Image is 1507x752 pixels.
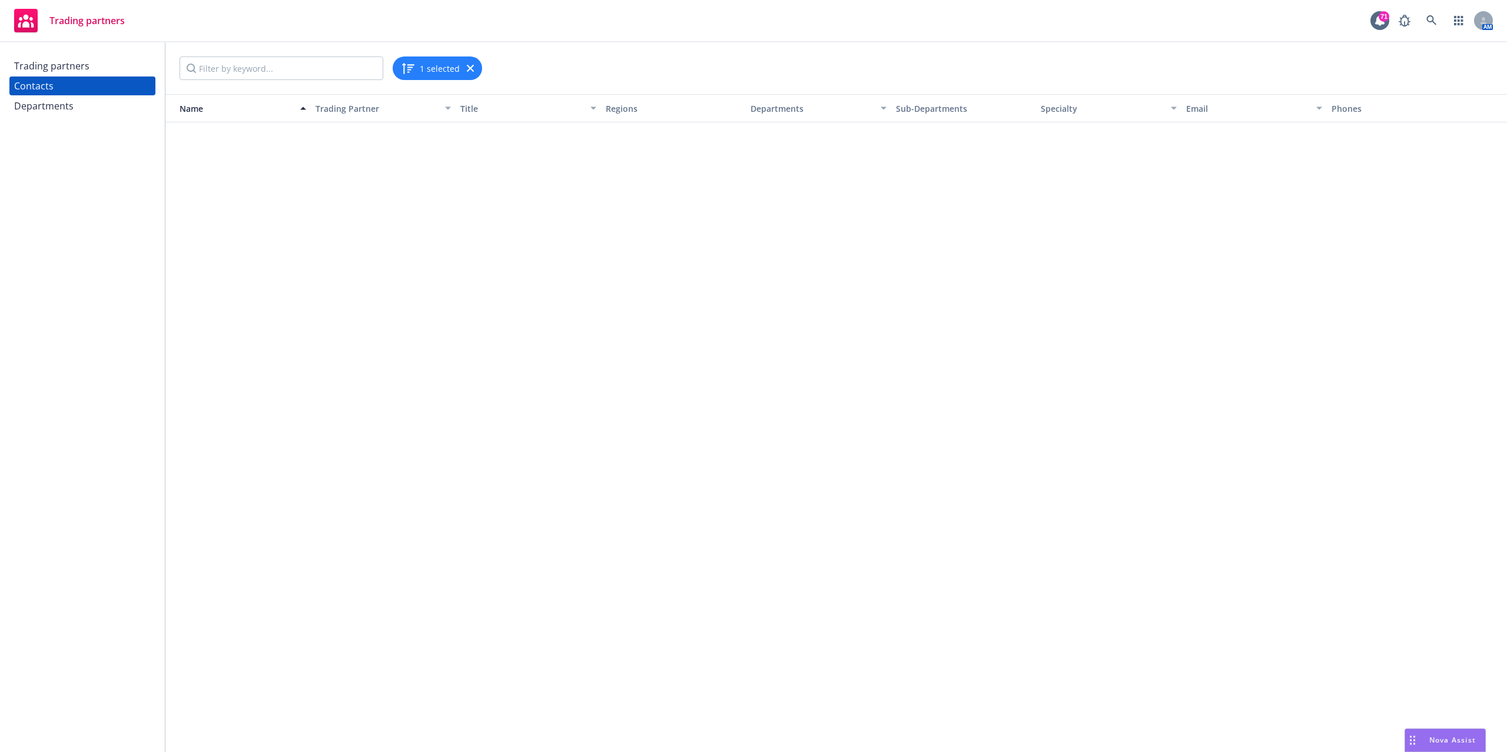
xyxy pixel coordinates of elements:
[9,76,155,95] a: Contacts
[751,102,874,115] div: Departments
[1379,11,1389,22] div: 71
[891,94,1037,122] button: Sub-Departments
[1332,102,1468,115] div: Phones
[1405,728,1486,752] button: Nova Assist
[1036,94,1181,122] button: Specialty
[14,97,74,115] div: Departments
[601,94,746,122] button: Regions
[1327,94,1472,122] button: Phones
[1041,102,1164,115] div: Specialty
[180,56,383,80] input: Filter by keyword...
[1429,735,1476,745] span: Nova Assist
[170,102,293,115] div: Name
[1447,9,1471,32] a: Switch app
[460,102,583,115] div: Title
[401,61,460,75] button: 1 selected
[1405,729,1420,751] div: Drag to move
[316,102,439,115] div: Trading Partner
[1420,9,1443,32] a: Search
[1393,9,1416,32] a: Report a Bug
[606,102,742,115] div: Regions
[896,102,1032,115] div: Sub-Departments
[9,97,155,115] a: Departments
[165,94,311,122] button: Name
[9,56,155,75] a: Trading partners
[746,94,891,122] button: Departments
[14,76,54,95] div: Contacts
[1186,102,1309,115] div: Email
[456,94,601,122] button: Title
[14,56,89,75] div: Trading partners
[1181,94,1327,122] button: Email
[311,94,456,122] button: Trading Partner
[9,4,130,37] a: Trading partners
[49,16,125,25] span: Trading partners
